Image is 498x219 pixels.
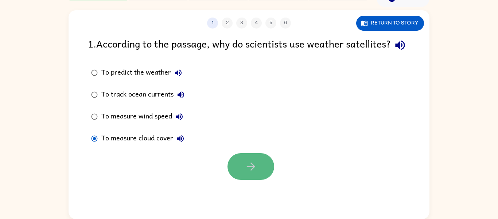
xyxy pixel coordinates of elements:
div: To measure wind speed [101,109,187,124]
div: 1 . According to the passage, why do scientists use weather satellites? [88,36,410,54]
button: To measure cloud cover [173,131,188,146]
div: To predict the weather [101,65,186,80]
button: Return to story [356,16,424,31]
button: To measure wind speed [172,109,187,124]
button: To predict the weather [171,65,186,80]
button: 1 [207,18,218,29]
div: To measure cloud cover [101,131,188,146]
button: To track ocean currents [174,87,188,102]
div: To track ocean currents [101,87,188,102]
